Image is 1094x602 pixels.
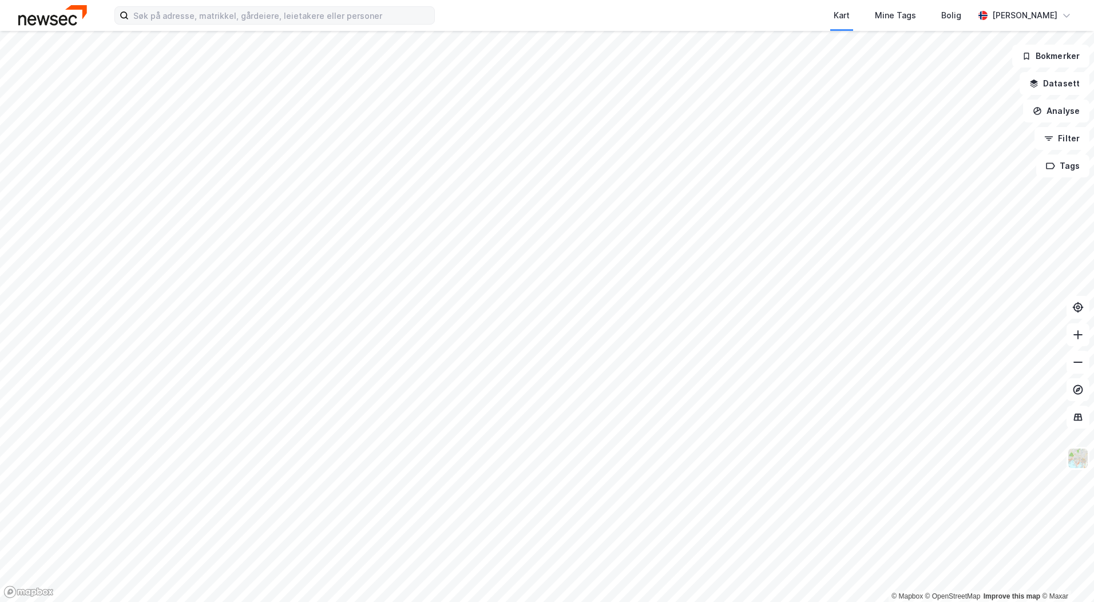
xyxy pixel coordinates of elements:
div: [PERSON_NAME] [992,9,1057,22]
div: Mine Tags [875,9,916,22]
img: newsec-logo.f6e21ccffca1b3a03d2d.png [18,5,87,25]
input: Søk på adresse, matrikkel, gårdeiere, leietakere eller personer [129,7,434,24]
div: Kontrollprogram for chat [1037,547,1094,602]
div: Kart [834,9,850,22]
iframe: Chat Widget [1037,547,1094,602]
div: Bolig [941,9,961,22]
